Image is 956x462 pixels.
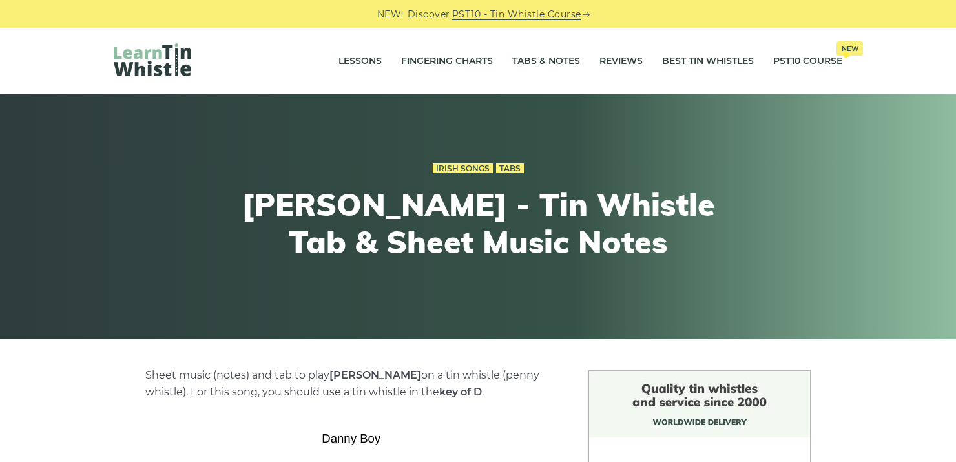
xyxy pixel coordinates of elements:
a: Lessons [338,45,382,78]
a: Tabs & Notes [512,45,580,78]
img: LearnTinWhistle.com [114,43,191,76]
a: PST10 CourseNew [773,45,842,78]
a: Fingering Charts [401,45,493,78]
p: Sheet music (notes) and tab to play on a tin whistle (penny whistle). For this song, you should u... [145,367,557,401]
h1: [PERSON_NAME] - Tin Whistle Tab & Sheet Music Notes [240,186,716,260]
strong: [PERSON_NAME] [329,369,421,381]
a: Reviews [599,45,643,78]
span: New [836,41,863,56]
a: Best Tin Whistles [662,45,754,78]
strong: key of D [439,386,482,398]
a: Tabs [496,163,524,174]
a: Irish Songs [433,163,493,174]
